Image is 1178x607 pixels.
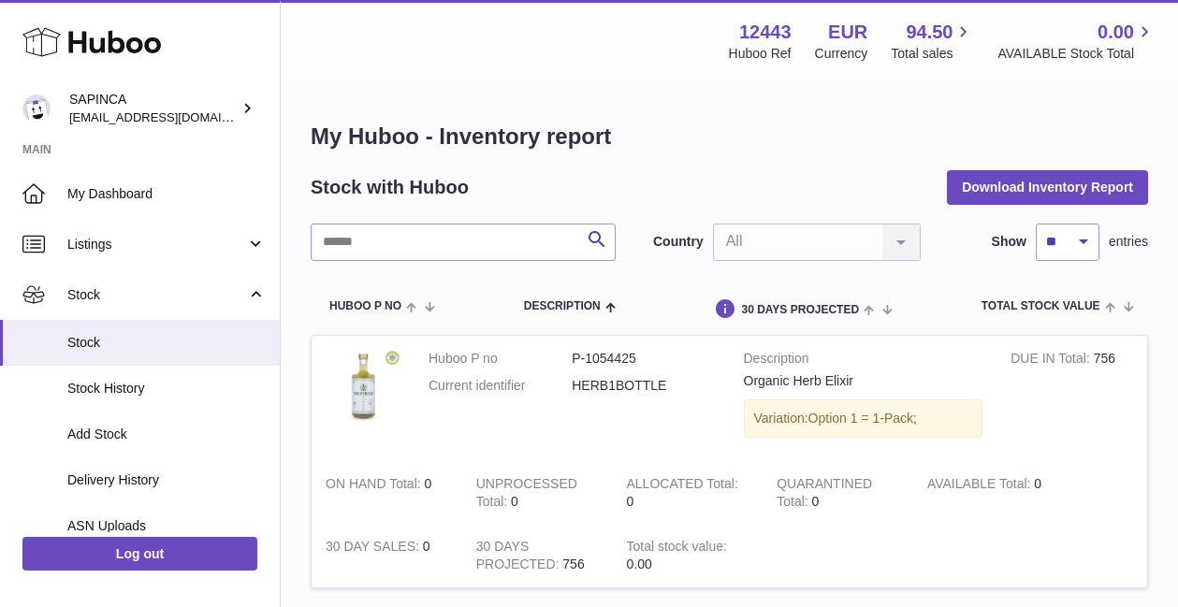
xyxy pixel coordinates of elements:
[828,20,867,45] strong: EUR
[815,45,868,63] div: Currency
[312,524,462,587] td: 0
[67,471,266,489] span: Delivery History
[997,45,1156,63] span: AVAILABLE Stock Total
[69,109,275,124] span: [EMAIL_ADDRESS][DOMAIN_NAME]
[326,476,425,496] strong: ON HAND Total
[326,539,423,558] strong: 30 DAY SALES
[777,476,872,513] strong: QUARANTINED Total
[67,185,266,203] span: My Dashboard
[67,236,246,253] span: Listings
[429,350,572,368] dt: Huboo P no
[311,175,469,200] h2: Stock with Huboo
[67,426,266,443] span: Add Stock
[462,461,613,525] td: 0
[808,411,917,426] span: Option 1 = 1-Pack;
[744,350,983,372] strong: Description
[741,304,859,316] span: 30 DAYS PROJECTED
[744,372,983,390] div: Organic Herb Elixir
[996,336,1147,461] td: 756
[311,122,1148,152] h1: My Huboo - Inventory report
[1011,351,1093,370] strong: DUE IN Total
[982,300,1100,312] span: Total stock value
[891,20,974,63] a: 94.50 Total sales
[992,233,1026,251] label: Show
[67,380,266,397] span: Stock History
[67,517,266,535] span: ASN Uploads
[67,334,266,352] span: Stock
[739,20,792,45] strong: 12443
[997,20,1156,63] a: 0.00 AVAILABLE Stock Total
[626,556,651,571] span: 0.00
[927,476,1034,496] strong: AVAILABLE Total
[653,233,704,251] label: Country
[69,91,238,126] div: SAPINCA
[429,377,572,395] dt: Current identifier
[812,494,820,509] span: 0
[891,45,974,63] span: Total sales
[612,461,763,525] td: 0
[913,461,1064,525] td: 0
[22,537,257,571] a: Log out
[572,377,715,395] dd: HERB1BOTTLE
[67,286,246,304] span: Stock
[312,461,462,525] td: 0
[906,20,953,45] span: 94.50
[462,524,613,587] td: 756
[329,300,401,312] span: Huboo P no
[947,170,1148,204] button: Download Inventory Report
[626,539,726,558] strong: Total stock value
[572,350,715,368] dd: P-1054425
[476,539,563,576] strong: 30 DAYS PROJECTED
[326,350,400,425] img: product image
[744,399,983,438] div: Variation:
[476,476,577,513] strong: UNPROCESSED Total
[626,476,737,496] strong: ALLOCATED Total
[1098,20,1134,45] span: 0.00
[22,94,51,123] img: info@sapinca.com
[524,300,601,312] span: Description
[729,45,792,63] div: Huboo Ref
[1109,233,1148,251] span: entries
